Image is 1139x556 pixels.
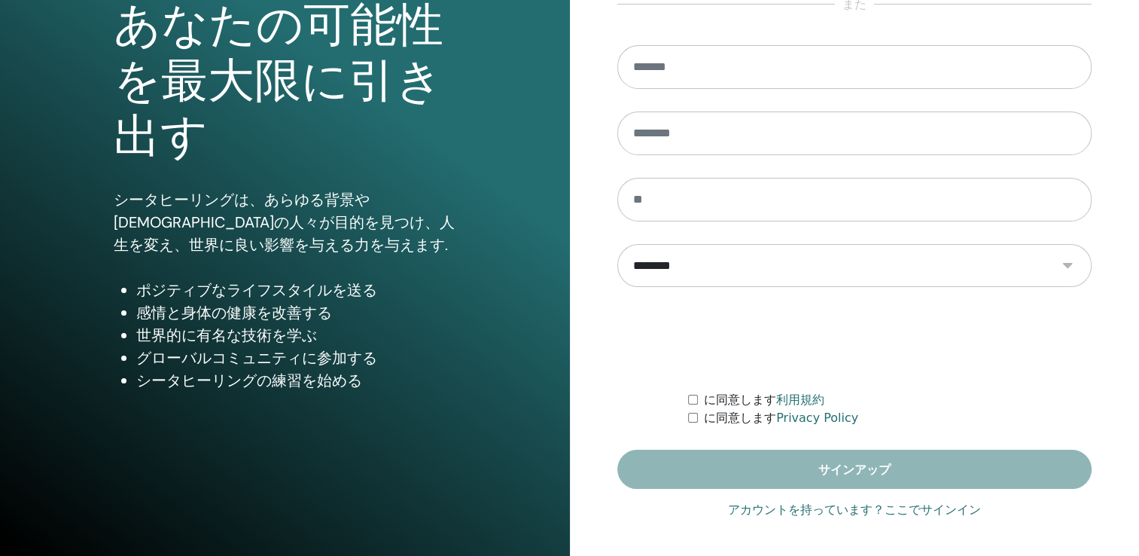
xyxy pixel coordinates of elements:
[114,188,455,256] p: シータヒーリングは、あらゆる背景や[DEMOGRAPHIC_DATA]の人々が目的を見つけ、人生を変え、世界に良い影響を与える力を与えます.
[136,347,455,369] li: グローバルコミュニティに参加する
[704,391,824,409] label: に同意します
[704,409,858,427] label: に同意します
[136,279,455,301] li: ポジティブなライフスタイルを送る
[776,411,858,425] a: Privacy Policy
[728,501,981,519] a: アカウントを持っています？ここでサインイン
[136,301,455,324] li: 感情と身体の健康を改善する
[776,393,824,407] a: 利用規約
[136,324,455,347] li: 世界的に有名な技術を学ぶ
[740,310,969,368] iframe: reCAPTCHA
[136,369,455,392] li: シータヒーリングの練習を始める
